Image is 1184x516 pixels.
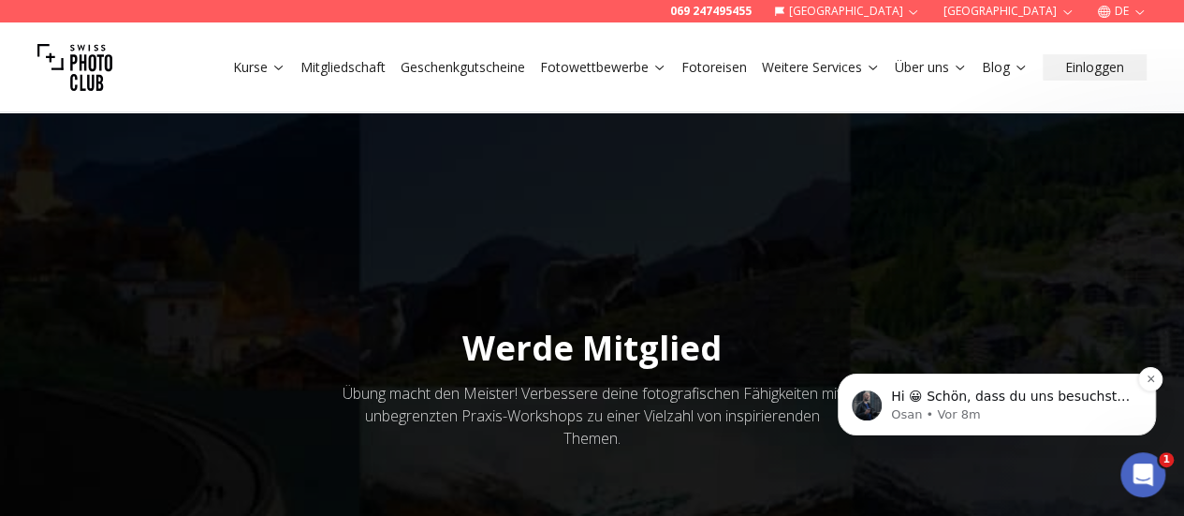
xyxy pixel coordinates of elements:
[300,58,386,77] a: Mitgliedschaft
[533,54,674,81] button: Fotowettbewerbe
[393,54,533,81] button: Geschenkgutscheine
[681,58,747,77] a: Fotoreisen
[1043,54,1147,81] button: Einloggen
[1159,452,1174,467] span: 1
[462,325,722,371] span: Werde Mitglied
[974,54,1035,81] button: Blog
[540,58,666,77] a: Fotowettbewerbe
[762,58,880,77] a: Weitere Services
[674,54,754,81] button: Fotoreisen
[887,54,974,81] button: Über uns
[895,58,967,77] a: Über uns
[28,117,346,179] div: message notification from Osan, Vor 8m. Hi 😀 Schön, dass du uns besuchst. Stell' uns gerne jederz...
[226,54,293,81] button: Kurse
[982,58,1028,77] a: Blog
[670,4,752,19] a: 069 247495455
[233,58,285,77] a: Kurse
[81,150,323,167] p: Message from Osan, sent Vor 8m
[293,54,393,81] button: Mitgliedschaft
[81,132,320,184] span: Hi 😀 Schön, dass du uns besuchst. Stell' uns gerne jederzeit Fragen oder hinterlasse ein Feedback.
[810,257,1184,465] iframe: Intercom notifications Nachricht
[329,111,353,135] button: Dismiss notification
[42,134,72,164] img: Profile image for Osan
[401,58,525,77] a: Geschenkgutscheine
[754,54,887,81] button: Weitere Services
[338,382,847,450] div: Übung macht den Meister! Verbessere deine fotografischen Fähigkeiten mit unbegrenzten Praxis-Work...
[37,30,112,105] img: Swiss photo club
[1120,452,1165,497] iframe: Intercom live chat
